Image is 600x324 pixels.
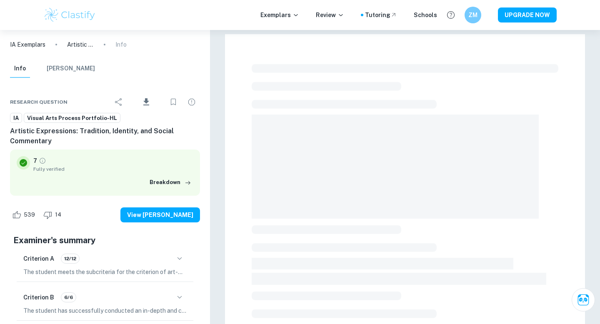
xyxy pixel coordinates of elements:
[468,10,478,20] h6: ZM
[23,293,54,302] h6: Criterion B
[10,126,200,146] h6: Artistic Expressions: Tradition, Identity, and Social Commentary
[316,10,344,20] p: Review
[33,165,193,173] span: Fully verified
[10,114,22,122] span: IA
[10,113,22,123] a: IA
[444,8,458,22] button: Help and Feedback
[10,60,30,78] button: Info
[129,91,163,113] div: Download
[120,207,200,222] button: View [PERSON_NAME]
[23,267,187,277] p: The student meets the subcriteria for the criterion of art-making formats by providing three art-...
[498,7,557,22] button: UPGRADE NOW
[10,208,40,222] div: Like
[183,94,200,110] div: Report issue
[43,7,96,23] img: Clastify logo
[39,157,46,164] a: Grade fully verified
[24,113,120,123] a: Visual Arts Process Portfolio-HL
[50,211,66,219] span: 14
[465,7,481,23] button: ZM
[165,94,182,110] div: Bookmark
[115,40,127,49] p: Info
[67,40,94,49] p: Artistic Expressions: Tradition, Identity, and Social Commentary
[13,234,197,247] h5: Examiner's summary
[23,306,187,315] p: The student has successfully conducted an in-depth and critical investigation in their portfolio,...
[572,288,595,312] button: Ask Clai
[365,10,397,20] a: Tutoring
[110,94,127,110] div: Share
[147,176,193,189] button: Breakdown
[260,10,299,20] p: Exemplars
[41,208,66,222] div: Dislike
[47,60,95,78] button: [PERSON_NAME]
[23,254,54,263] h6: Criterion A
[10,98,67,106] span: Research question
[33,156,37,165] p: 7
[61,294,76,301] span: 6/6
[24,114,120,122] span: Visual Arts Process Portfolio-HL
[19,211,40,219] span: 539
[414,10,437,20] a: Schools
[10,40,45,49] a: IA Exemplars
[61,255,79,262] span: 12/12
